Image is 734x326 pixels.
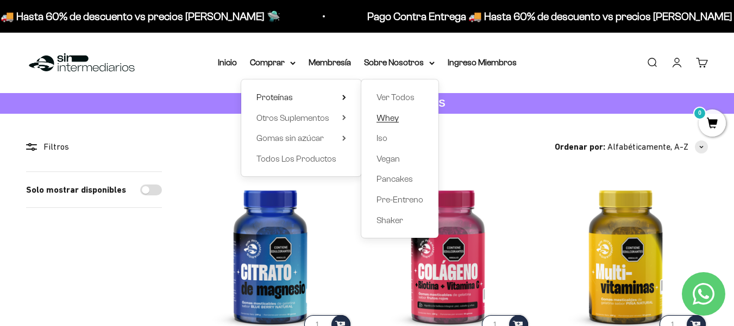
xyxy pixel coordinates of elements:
[377,152,423,166] a: Vegan
[377,93,415,102] span: Ver Todos
[377,131,423,145] a: Iso
[377,154,400,163] span: Vegan
[256,113,329,122] span: Otros Suplementos
[377,193,423,207] a: Pre-Entreno
[256,90,346,104] summary: Proteínas
[699,118,726,130] a: 0
[607,140,708,154] button: Alfabéticamente, A-Z
[364,56,435,70] summary: Sobre Nosotros
[377,90,423,104] a: Ver Todos
[26,140,162,154] div: Filtros
[250,56,296,70] summary: Comprar
[555,140,605,154] span: Ordenar por:
[256,111,346,125] summary: Otros Suplementos
[218,58,237,67] a: Inicio
[377,172,423,186] a: Pancakes
[377,111,423,125] a: Whey
[377,216,403,225] span: Shaker
[377,113,399,122] span: Whey
[309,58,351,67] a: Membresía
[377,174,413,183] span: Pancakes
[26,183,126,197] label: Solo mostrar disponibles
[256,152,346,166] a: Todos Los Productos
[693,107,706,120] mark: 0
[377,133,387,143] span: Iso
[377,195,423,204] span: Pre-Entreno
[607,140,688,154] span: Alfabéticamente, A-Z
[377,213,423,227] a: Shaker
[256,154,336,163] span: Todos Los Productos
[256,131,346,145] summary: Gomas sin azúcar
[256,93,293,102] span: Proteínas
[448,58,517,67] a: Ingreso Miembros
[256,133,324,143] span: Gomas sin azúcar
